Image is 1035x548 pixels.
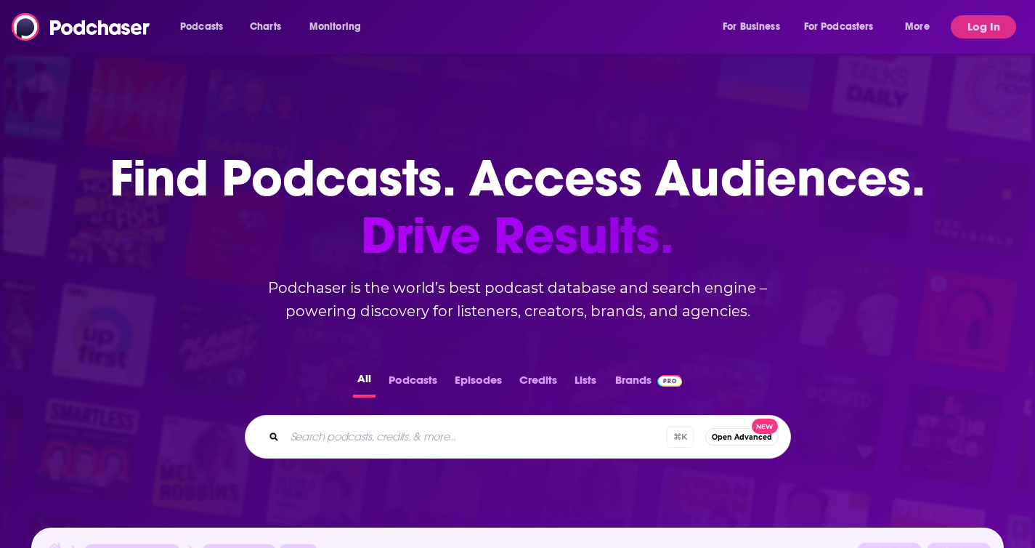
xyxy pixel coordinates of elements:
button: open menu [299,15,380,39]
button: open menu [895,15,948,39]
span: More [905,17,930,37]
h1: Find Podcasts. Access Audiences. [110,150,925,265]
button: Lists [570,369,601,398]
a: BrandsPodchaser Pro [615,369,683,398]
button: open menu [713,15,798,39]
span: Drive Results. [110,207,925,265]
h2: Podchaser is the world’s best podcast database and search engine – powering discovery for listene... [227,276,808,323]
button: Log In [951,15,1016,39]
input: Search podcasts, credits, & more... [285,425,667,448]
button: Podcasts [384,369,442,398]
span: ⌘ K [667,427,694,448]
button: Episodes [450,369,506,398]
img: Podchaser - Follow, Share and Rate Podcasts [12,13,151,41]
a: Charts [240,15,290,39]
button: All [353,369,376,398]
span: For Business [723,17,780,37]
button: Open AdvancedNew [705,428,779,446]
div: Search podcasts, credits, & more... [245,415,791,459]
span: Monitoring [309,17,361,37]
button: open menu [795,15,895,39]
button: Credits [515,369,561,398]
span: New [752,419,778,434]
img: Podchaser Pro [657,375,683,387]
span: Open Advanced [712,433,772,441]
span: Podcasts [180,17,223,37]
button: open menu [170,15,242,39]
span: Charts [250,17,281,37]
span: For Podcasters [804,17,874,37]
